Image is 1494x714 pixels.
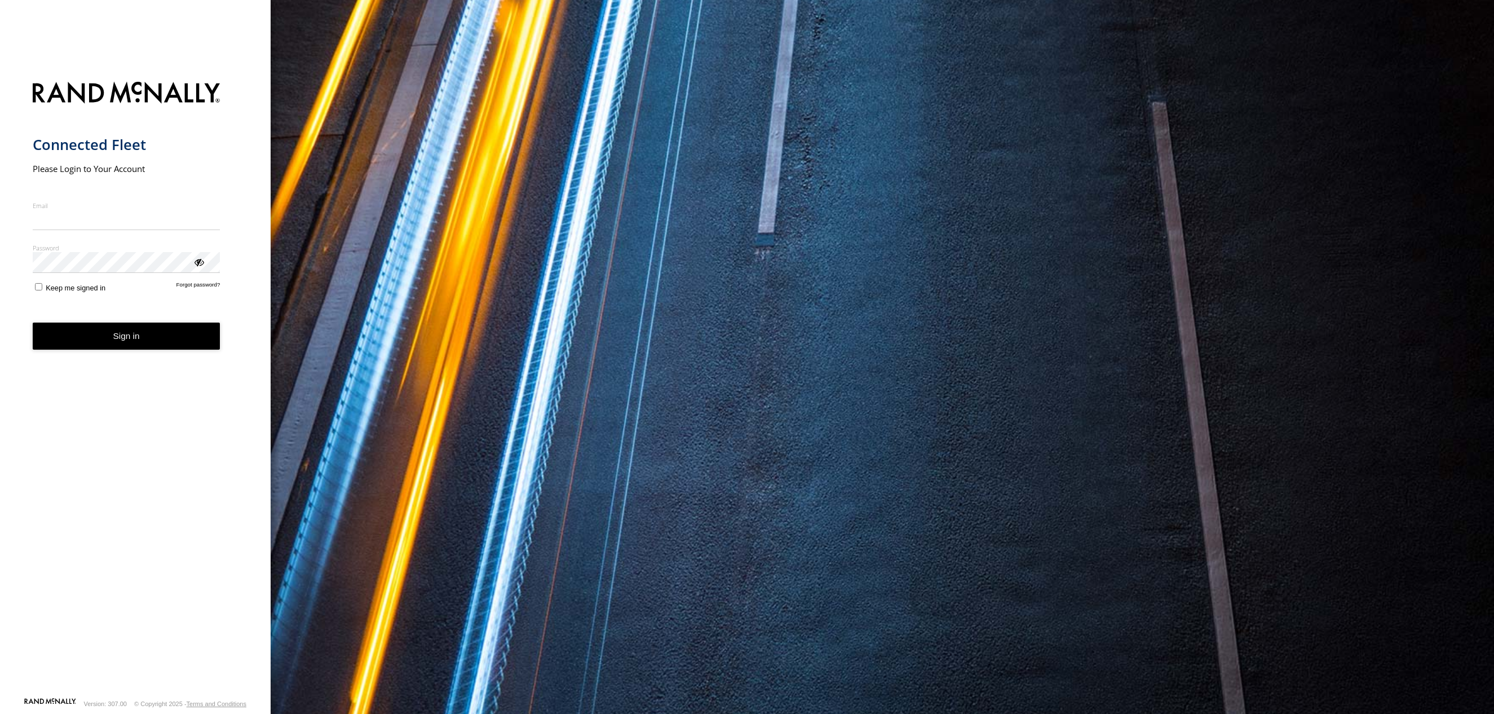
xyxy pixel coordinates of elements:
span: Keep me signed in [46,284,105,292]
div: © Copyright 2025 - [134,700,246,707]
div: ViewPassword [193,256,204,267]
a: Terms and Conditions [187,700,246,707]
label: Email [33,201,220,210]
label: Password [33,244,220,252]
input: Keep me signed in [35,283,42,290]
div: Version: 307.00 [84,700,127,707]
img: Rand McNally [33,80,220,108]
h2: Please Login to Your Account [33,163,220,174]
h1: Connected Fleet [33,135,220,154]
form: main [33,75,238,698]
button: Sign in [33,323,220,350]
a: Visit our Website [24,698,76,709]
a: Forgot password? [176,281,220,292]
